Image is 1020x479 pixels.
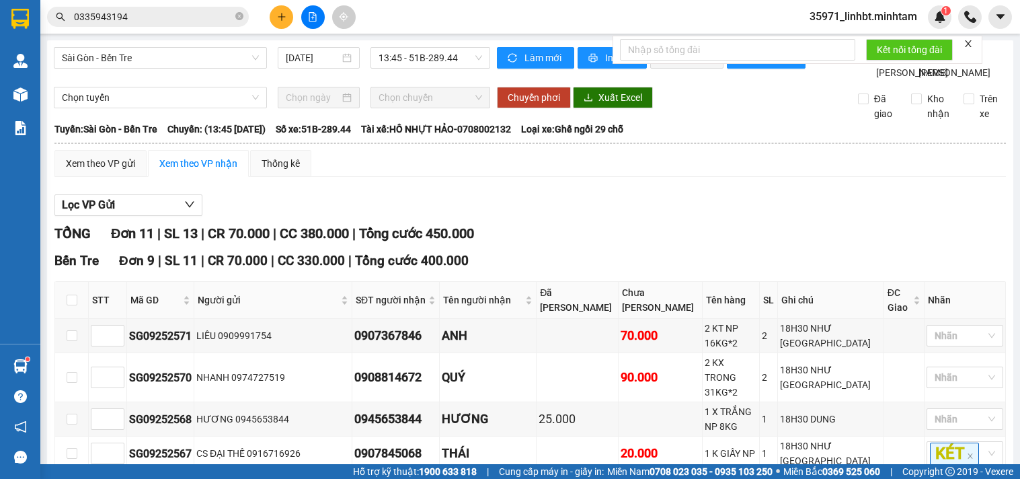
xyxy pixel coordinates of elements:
[270,5,293,29] button: plus
[930,443,979,465] span: KÉT
[352,353,440,402] td: 0908814672
[705,355,757,400] div: 2 KX TRONG 31KG*2
[129,328,192,344] div: SG09252571
[620,39,855,61] input: Nhập số tổng đài
[780,321,881,351] div: 18H30 NHƯ [GEOGRAPHIC_DATA]
[442,444,534,463] div: THÁI
[776,469,780,474] span: ⚪️
[619,282,703,319] th: Chưa [PERSON_NAME]
[440,319,537,353] td: ANH
[783,464,880,479] span: Miền Bắc
[13,54,28,68] img: warehouse-icon
[74,9,233,24] input: Tìm tên, số ĐT hoặc mã đơn
[539,410,616,429] div: 25.000
[308,12,317,22] span: file-add
[354,326,437,345] div: 0907367846
[621,368,700,387] div: 90.000
[964,39,973,48] span: close
[127,437,194,471] td: SG09252567
[588,53,600,64] span: printer
[780,363,881,392] div: 18H30 NHƯ [GEOGRAPHIC_DATA]
[62,196,115,213] span: Lọc VP Gửi
[54,194,202,216] button: Lọc VP Gửi
[762,412,775,427] div: 1
[164,225,198,242] span: SL 13
[130,293,180,307] span: Mã GD
[14,390,27,403] span: question-circle
[348,253,352,268] span: |
[379,48,482,68] span: 13:45 - 51B-289.44
[762,370,775,385] div: 2
[379,87,482,108] span: Chọn chuyến
[277,12,286,22] span: plus
[184,199,195,210] span: down
[994,11,1007,23] span: caret-down
[356,293,426,307] span: SĐT người nhận
[866,39,953,61] button: Kết nối tổng đài
[928,293,1002,307] div: Nhãn
[605,50,636,65] span: In phơi
[964,11,976,23] img: phone-icon
[440,402,537,437] td: HƯƠNG
[352,225,356,242] span: |
[890,464,892,479] span: |
[888,285,910,315] span: ĐC Giao
[286,90,340,105] input: Chọn ngày
[497,87,571,108] button: Chuyển phơi
[26,357,30,361] sup: 1
[443,293,522,307] span: Tên người nhận
[14,451,27,464] span: message
[943,6,948,15] span: 1
[54,225,91,242] span: TỔNG
[945,467,955,476] span: copyright
[877,42,942,57] span: Kết nối tổng đài
[578,47,647,69] button: printerIn phơi
[584,93,593,104] span: download
[208,225,270,242] span: CR 70.000
[361,122,511,137] span: Tài xế: HỒ NHỰT HẢO-0708002132
[301,5,325,29] button: file-add
[157,225,161,242] span: |
[705,446,757,461] div: 1 K GIẤY NP
[762,446,775,461] div: 1
[705,321,757,351] div: 2 KT NP 16KG*2
[524,50,563,65] span: Làm mới
[262,156,300,171] div: Thống kê
[271,253,274,268] span: |
[352,319,440,353] td: 0907367846
[941,6,951,15] sup: 1
[13,87,28,102] img: warehouse-icon
[440,353,537,402] td: QUÝ
[111,225,154,242] span: Đơn 11
[967,453,974,459] span: close
[703,282,760,319] th: Tên hàng
[280,225,349,242] span: CC 380.000
[196,412,350,427] div: HƯƠNG 0945653844
[198,293,338,307] span: Người gửi
[762,328,775,343] div: 2
[650,466,773,477] strong: 0708 023 035 - 0935 103 250
[354,444,437,463] div: 0907845068
[66,156,135,171] div: Xem theo VP gửi
[822,466,880,477] strong: 0369 525 060
[780,412,881,427] div: 18H30 DUNG
[278,253,345,268] span: CC 330.000
[129,445,192,462] div: SG09252567
[196,446,350,461] div: CS ĐẠI THẾ 0916716926
[621,326,700,345] div: 70.000
[988,5,1012,29] button: caret-down
[442,410,534,429] div: HƯƠNG
[419,466,477,477] strong: 1900 633 818
[934,11,946,23] img: icon-new-feature
[573,87,653,108] button: downloadXuất Excel
[352,437,440,471] td: 0907845068
[11,9,29,29] img: logo-vxr
[201,225,204,242] span: |
[508,53,519,64] span: sync
[127,319,194,353] td: SG09252571
[621,444,700,463] div: 20.000
[165,253,198,268] span: SL 11
[487,464,489,479] span: |
[332,5,356,29] button: aim
[89,282,127,319] th: STT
